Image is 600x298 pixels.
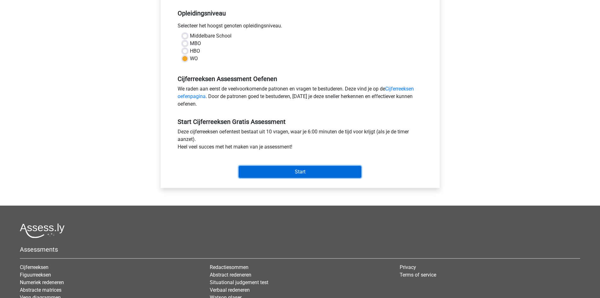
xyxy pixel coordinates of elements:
[190,32,231,40] label: Middelbare School
[190,40,201,47] label: MBO
[173,85,427,110] div: We raden aan eerst de veelvoorkomende patronen en vragen te bestuderen. Deze vind je op de . Door...
[178,7,423,20] h5: Opleidingsniveau
[400,264,416,270] a: Privacy
[20,223,65,238] img: Assessly logo
[400,272,436,278] a: Terms of service
[173,128,427,153] div: Deze cijferreeksen oefentest bestaat uit 10 vragen, waar je 6:00 minuten de tijd voor krijgt (als...
[178,75,423,83] h5: Cijferreeksen Assessment Oefenen
[20,272,51,278] a: Figuurreeksen
[210,287,250,293] a: Verbaal redeneren
[178,118,423,126] h5: Start Cijferreeksen Gratis Assessment
[173,22,427,32] div: Selecteer het hoogst genoten opleidingsniveau.
[210,264,249,270] a: Redactiesommen
[210,272,251,278] a: Abstract redeneren
[20,287,61,293] a: Abstracte matrices
[190,47,200,55] label: HBO
[190,55,198,62] label: WO
[20,279,64,285] a: Numeriek redeneren
[210,279,268,285] a: Situational judgement test
[20,264,49,270] a: Cijferreeksen
[20,246,580,253] h5: Assessments
[239,166,361,178] input: Start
